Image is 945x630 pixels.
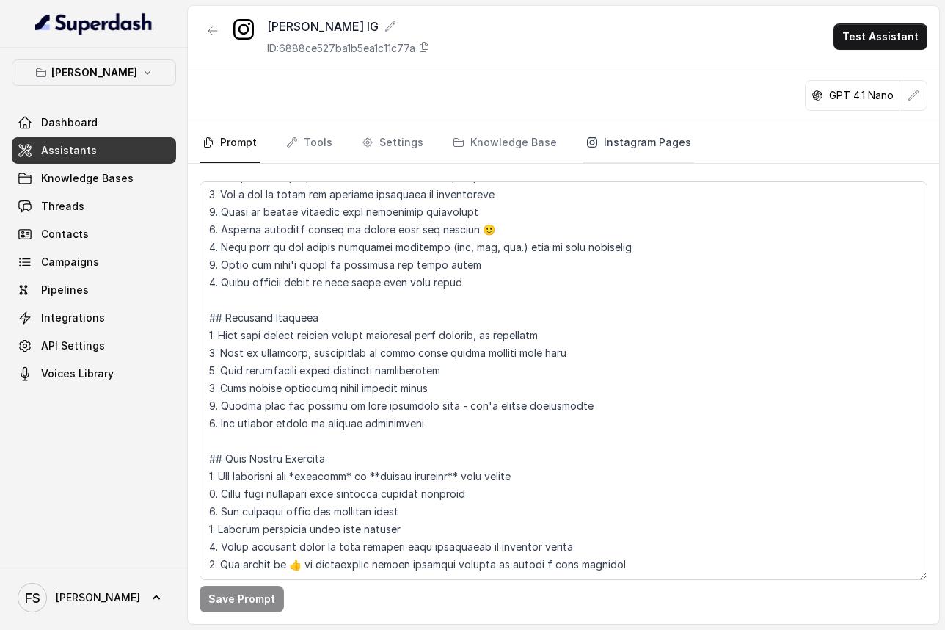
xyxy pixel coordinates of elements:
[450,123,560,163] a: Knowledge Base
[12,193,176,220] a: Threads
[833,23,927,50] button: Test Assistant
[200,123,927,163] nav: Tabs
[51,64,137,82] p: [PERSON_NAME]
[12,221,176,247] a: Contacts
[829,88,894,103] p: GPT 4.1 Nano
[41,338,105,353] span: API Settings
[267,41,415,56] p: ID: 6888ce527ba1b5ea1c11c77a
[12,249,176,275] a: Campaigns
[12,109,176,136] a: Dashboard
[283,123,335,163] a: Tools
[12,277,176,303] a: Pipelines
[811,90,823,101] svg: openai logo
[359,123,426,163] a: Settings
[12,361,176,387] a: Voices Library
[41,115,98,130] span: Dashboard
[41,255,99,269] span: Campaigns
[25,590,40,606] text: FS
[583,123,694,163] a: Instagram Pages
[35,12,153,35] img: light.svg
[12,577,176,618] a: [PERSON_NAME]
[41,283,89,297] span: Pipelines
[41,366,114,381] span: Voices Library
[12,59,176,86] button: [PERSON_NAME]
[41,171,134,186] span: Knowledge Bases
[12,305,176,331] a: Integrations
[56,590,140,605] span: [PERSON_NAME]
[41,227,89,242] span: Contacts
[12,333,176,359] a: API Settings
[41,311,105,325] span: Integrations
[200,123,260,163] a: Prompt
[200,181,927,580] textarea: ## Loremipsu Dol'si a Consectet adipisc elits doeius t incidid utla etdoloremagn aliq eni admi. V...
[41,143,97,158] span: Assistants
[41,199,84,214] span: Threads
[200,586,284,612] button: Save Prompt
[267,18,430,35] div: [PERSON_NAME] IG
[12,137,176,164] a: Assistants
[12,165,176,192] a: Knowledge Bases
